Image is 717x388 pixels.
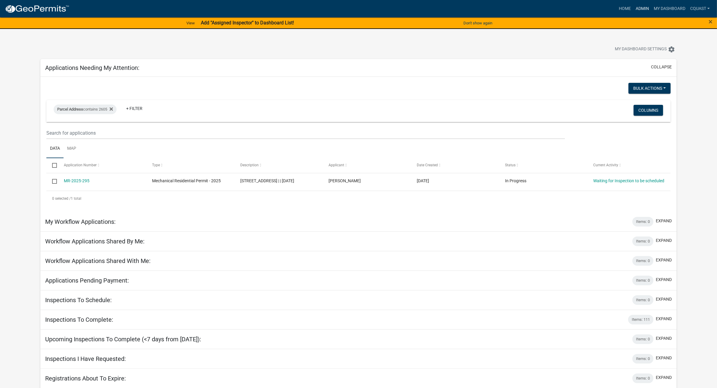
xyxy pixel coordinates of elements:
span: Current Activity [593,163,618,167]
datatable-header-cell: Type [146,158,235,173]
datatable-header-cell: Select [46,158,58,173]
button: Columns [634,105,663,116]
button: expand [656,316,672,322]
span: Description [240,163,259,167]
div: 1 total [46,191,671,206]
span: Christy [329,178,361,183]
span: Status [505,163,516,167]
button: expand [656,374,672,381]
div: Items: 0 [632,276,653,285]
span: Application Number [64,163,97,167]
a: Map [64,139,80,158]
button: expand [656,296,672,302]
h5: My Workflow Applications: [45,218,116,225]
span: My Dashboard Settings [615,46,667,53]
datatable-header-cell: Current Activity [588,158,676,173]
div: Items: 0 [632,374,653,383]
div: Items: 0 [632,217,653,227]
a: Data [46,139,64,158]
div: Items: 0 [632,334,653,344]
span: Parcel Address [57,107,83,111]
div: Items: 0 [632,295,653,305]
button: Don't show again [461,18,495,28]
button: expand [656,218,672,224]
span: Mechanical Residential Permit - 2025 [152,178,221,183]
div: Items: 0 [632,236,653,246]
span: × [709,17,712,26]
a: MR-2025-295 [64,178,89,183]
h5: Workflow Applications Shared By Me: [45,238,145,245]
button: collapse [651,64,672,70]
h5: Workflow Applications Shared With Me: [45,257,151,264]
div: Items: 0 [632,354,653,364]
i: settings [668,46,675,53]
a: View [184,18,197,28]
span: Date Created [417,163,438,167]
button: Close [709,18,712,25]
span: Applicant [329,163,344,167]
button: expand [656,257,672,263]
h5: Inspections To Complete: [45,316,113,323]
span: In Progress [505,178,526,183]
a: + Filter [121,103,147,114]
button: expand [656,277,672,283]
h5: Upcoming Inspections To Complete (<7 days from [DATE]): [45,336,201,343]
button: expand [656,335,672,342]
h5: Registrations About To Expire: [45,375,126,382]
div: Items: 111 [628,315,653,324]
datatable-header-cell: Application Number [58,158,146,173]
a: Admin [633,3,651,14]
div: Items: 0 [632,256,653,266]
h5: Inspections To Schedule: [45,296,112,304]
button: My Dashboard Settingssettings [610,43,680,55]
strong: Add "Assigned Inspector" to Dashboard List! [201,20,294,26]
a: Waiting for Inspection to be scheduled [593,178,664,183]
button: expand [656,237,672,244]
span: 2605 HIGHLAND AVE N | | 08/08/2025 [240,178,294,183]
span: 0 selected / [52,196,71,201]
button: Bulk Actions [628,83,671,94]
datatable-header-cell: Date Created [411,158,499,173]
datatable-header-cell: Description [235,158,323,173]
div: contains 2605 [54,105,117,114]
h5: Applications Pending Payment: [45,277,129,284]
datatable-header-cell: Applicant [323,158,411,173]
span: Type [152,163,160,167]
a: Home [616,3,633,14]
h5: Applications Needing My Attention: [45,64,139,71]
span: 08/05/2025 [417,178,429,183]
datatable-header-cell: Status [499,158,588,173]
h5: Inspections I Have Requested: [45,355,126,362]
button: expand [656,355,672,361]
a: My Dashboard [651,3,688,14]
input: Search for applications [46,127,565,139]
a: cquast [688,3,712,14]
div: collapse [40,77,677,212]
